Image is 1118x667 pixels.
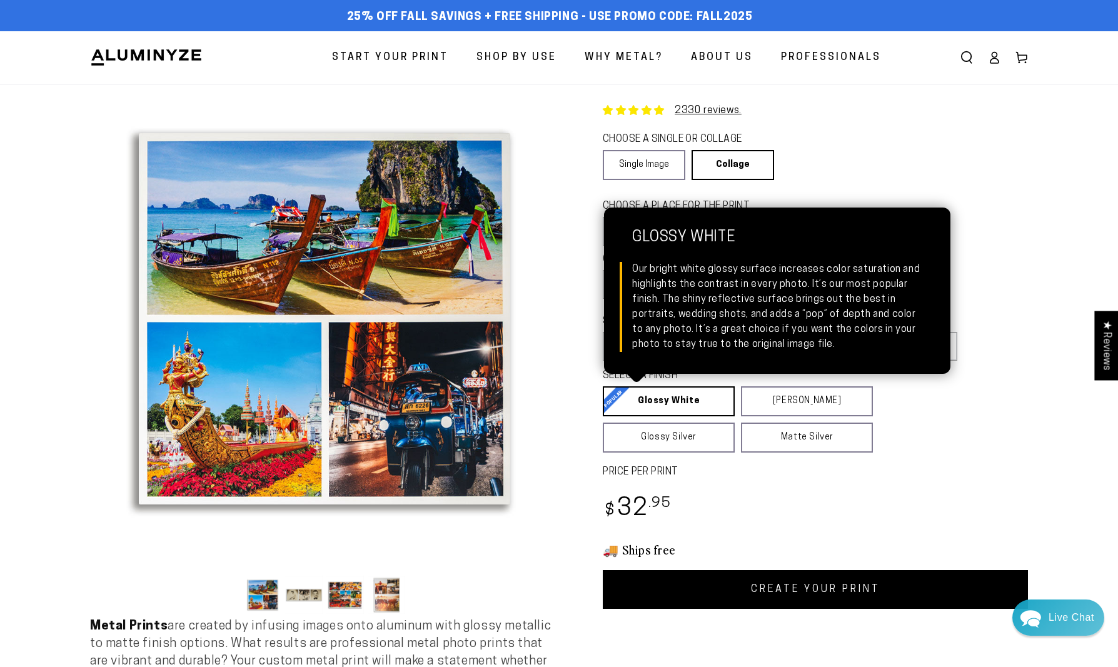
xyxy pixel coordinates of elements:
[605,503,615,519] span: $
[1012,599,1104,636] div: Chat widget toggle
[603,423,735,453] a: Glossy Silver
[368,576,405,614] button: Load image 4 in gallery view
[285,576,323,614] button: Load image 2 in gallery view
[772,41,890,74] a: Professionals
[467,41,566,74] a: Shop By Use
[585,49,663,67] span: Why Metal?
[675,106,742,116] a: 2330 reviews.
[603,150,685,180] a: Single Image
[781,49,881,67] span: Professionals
[603,386,735,416] a: Glossy White
[603,133,763,147] legend: CHOOSE A SINGLE OR COLLAGE
[603,217,686,246] label: Table Top
[953,44,980,71] summary: Search our site
[90,620,168,633] strong: Metal Prints
[692,150,774,180] a: Collage
[1094,311,1118,380] div: Click to open Judge.me floating reviews tab
[575,41,672,74] a: Why Metal?
[326,576,364,614] button: Load image 3 in gallery view
[603,253,727,267] legend: CHOOSE A SHAPE
[603,369,843,383] legend: SELECT A FINISH
[603,541,1028,558] h3: 🚚 Ships free
[648,496,671,511] sup: .95
[741,386,873,416] a: [PERSON_NAME]
[603,465,1028,479] label: PRICE PER PRINT
[691,49,753,67] span: About Us
[682,41,762,74] a: About Us
[476,49,556,67] span: Shop By Use
[632,229,922,262] strong: Glossy White
[603,199,763,214] legend: CHOOSE A PLACE FOR THE PRINT
[603,570,1028,609] a: CREATE YOUR PRINT
[332,49,448,67] span: Start Your Print
[1049,599,1094,636] div: Contact Us Directly
[603,497,671,521] bdi: 32
[632,262,922,352] div: Our bright white glossy surface increases color saturation and highlights the contrast in every p...
[741,423,873,453] a: Matte Silver
[90,48,203,67] img: Aluminyze
[603,314,853,329] legend: SELECT A SIZE
[323,41,458,74] a: Start Your Print
[603,332,670,361] label: 5x7
[244,576,281,614] button: Load image 1 in gallery view
[347,11,753,24] span: 25% off FALL Savings + Free Shipping - Use Promo Code: FALL2025
[90,84,559,618] media-gallery: Gallery Viewer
